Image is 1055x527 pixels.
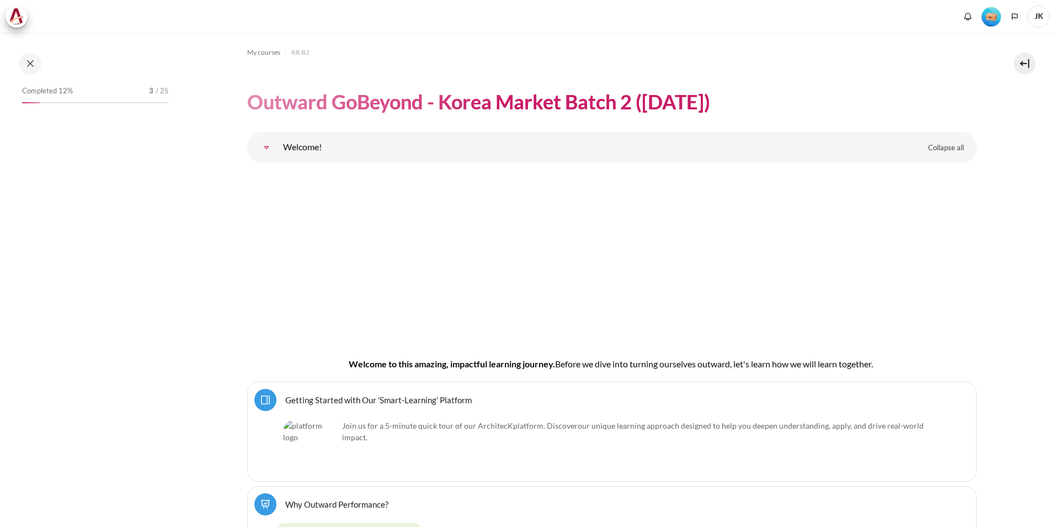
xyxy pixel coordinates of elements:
[9,8,24,25] img: Architeck
[561,359,873,369] span: efore we dive into turning ourselves outward, let's learn how we will learn together.
[6,6,33,28] a: Architeck Architeck
[247,44,977,61] nav: Navigation bar
[285,394,472,405] a: Getting Started with Our 'Smart-Learning' Platform
[156,86,169,97] span: / 25
[342,421,924,442] span: .
[22,86,73,97] span: Completed 12%
[283,420,941,443] p: Join us for a 5-minute quick tour of our ArchitecK platform. Discover
[285,499,388,509] a: Why Outward Performance?
[283,357,941,371] h4: Welcome to this amazing, impactful learning journey.
[1027,6,1049,28] a: User menu
[928,143,964,154] span: Collapse all
[291,46,310,59] a: KR B2
[982,6,1001,27] div: Level #1
[247,89,710,115] h1: Outward GoBeyond - Korea Market Batch 2 ([DATE])
[1006,8,1023,25] button: Languages
[247,48,280,57] span: My courses
[283,420,338,475] img: platform logo
[291,48,310,57] span: KR B2
[555,359,561,369] span: B
[1027,6,1049,28] span: JK
[342,421,924,442] span: our unique learning approach designed to help you deepen understanding, apply, and drive real-wor...
[255,136,278,159] a: Welcome!
[920,139,972,157] a: Collapse all
[960,8,976,25] div: Show notification window with no new notifications
[977,6,1005,27] a: Level #1
[247,46,280,59] a: My courses
[149,86,153,97] span: 3
[982,7,1001,27] img: Level #1
[22,102,40,103] div: 12%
